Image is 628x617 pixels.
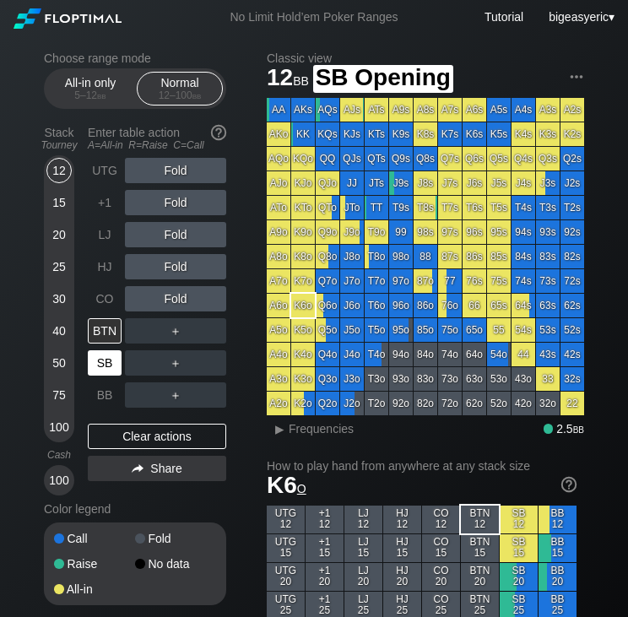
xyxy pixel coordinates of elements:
div: J4s [512,171,535,195]
div: K7o [291,269,315,293]
div: 94s [512,220,535,244]
div: 42o [512,392,535,415]
div: HJ 20 [383,563,421,591]
div: 93s [536,220,560,244]
div: QQ [316,147,339,170]
div: T5s [487,196,511,219]
div: SB 12 [500,506,538,533]
div: 75 [46,382,72,408]
div: Color legend [44,495,226,522]
img: ellipsis.fd386fe8.svg [567,68,586,86]
div: Q7s [438,147,462,170]
div: ▸ [268,419,290,439]
div: No data [135,558,216,570]
div: Q9o [316,220,339,244]
div: 73s [536,269,560,293]
div: 100 [46,468,72,493]
div: T2o [365,392,388,415]
div: 73o [438,367,462,391]
div: 77 [438,269,462,293]
div: Q4o [316,343,339,366]
div: Q2s [560,147,584,170]
div: A7o [267,269,290,293]
div: J9o [340,220,364,244]
div: A3o [267,367,290,391]
div: CO 20 [422,563,460,591]
div: 84o [414,343,437,366]
div: K6o [291,294,315,317]
div: A3s [536,98,560,122]
div: 64o [463,343,486,366]
div: BTN 12 [461,506,499,533]
div: 52o [487,392,511,415]
div: Normal [141,73,219,105]
div: J8o [340,245,364,268]
div: T8s [414,196,437,219]
div: HJ 12 [383,506,421,533]
h2: Classic view [267,51,584,65]
div: 99 [389,220,413,244]
div: 100 [46,414,72,440]
div: 83o [414,367,437,391]
div: Q5o [316,318,339,342]
div: A8o [267,245,290,268]
div: A5o [267,318,290,342]
div: J2s [560,171,584,195]
div: T4o [365,343,388,366]
div: 54s [512,318,535,342]
img: Floptimal logo [14,8,122,29]
div: 65o [463,318,486,342]
div: Q8s [414,147,437,170]
div: LJ 12 [344,506,382,533]
div: 12 [46,158,72,183]
div: UTG 20 [267,563,305,591]
div: Q6o [316,294,339,317]
span: bb [293,70,309,89]
div: Q7o [316,269,339,293]
div: A8s [414,98,437,122]
div: BTN 20 [461,563,499,591]
img: help.32db89a4.svg [209,123,228,142]
div: BB [88,382,122,408]
span: bb [192,89,202,101]
div: J6s [463,171,486,195]
div: K8o [291,245,315,268]
div: 32o [536,392,560,415]
div: JTs [365,171,388,195]
div: Cash [37,449,81,461]
div: K9s [389,122,413,146]
div: 63o [463,367,486,391]
div: T6o [365,294,388,317]
div: Fold [125,254,226,279]
div: 93o [389,367,413,391]
div: KQo [291,147,315,170]
div: QJo [316,171,339,195]
div: Q2o [316,392,339,415]
div: 95o [389,318,413,342]
div: QTo [316,196,339,219]
div: T9s [389,196,413,219]
div: BTN [88,318,122,344]
div: BB 15 [539,534,577,562]
div: AKs [291,98,315,122]
div: 74o [438,343,462,366]
div: 63s [536,294,560,317]
div: J4o [340,343,364,366]
div: T9o [365,220,388,244]
div: 74s [512,269,535,293]
div: 82o [414,392,437,415]
div: HJ [88,254,122,279]
div: Q9s [389,147,413,170]
div: K6s [463,122,486,146]
div: JTo [340,196,364,219]
div: T8o [365,245,388,268]
div: K2s [560,122,584,146]
div: 25 [46,254,72,279]
div: J6o [340,294,364,317]
div: AJs [340,98,364,122]
div: Fold [125,158,226,183]
div: J5s [487,171,511,195]
div: KK [291,122,315,146]
div: T7o [365,269,388,293]
div: BTN 15 [461,534,499,562]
